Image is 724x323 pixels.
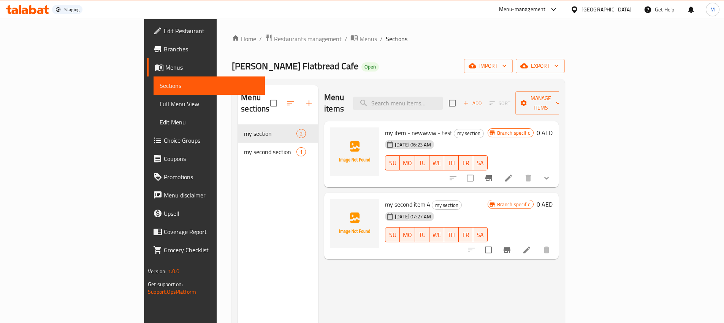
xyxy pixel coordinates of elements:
span: Branches [164,45,259,54]
span: export [522,61,559,71]
span: my second item 4 [385,199,430,210]
span: Select all sections [266,95,282,111]
span: my section [244,129,296,138]
span: Add item [460,97,485,109]
button: show more [537,169,556,187]
span: Select to update [480,242,496,258]
span: [PERSON_NAME] Flatbread Cafe [232,57,358,75]
a: Grocery Checklist [147,241,265,259]
span: MO [403,229,412,240]
span: Get support on: [148,279,183,289]
span: my section [454,129,483,138]
span: Select section first [485,97,515,109]
button: TU [415,227,429,242]
li: / [345,34,347,43]
span: Restaurants management [274,34,342,43]
a: Choice Groups [147,131,265,150]
span: Select to update [462,170,478,186]
a: Edit menu item [504,173,513,183]
a: Menus [350,34,377,44]
button: FR [459,227,473,242]
span: Promotions [164,172,259,181]
a: Menus [147,58,265,76]
button: TH [444,155,459,170]
button: SA [473,155,488,170]
button: MO [400,227,415,242]
a: Full Menu View [154,95,265,113]
span: Edit Menu [160,118,259,127]
span: Coupons [164,154,259,163]
button: import [464,59,513,73]
span: Manage items [521,94,560,113]
span: TU [418,229,426,240]
button: Branch-specific-item [498,241,516,259]
span: 1 [297,148,306,156]
button: delete [519,169,537,187]
span: 2 [297,130,306,137]
button: delete [537,241,556,259]
a: Support.OpsPlatform [148,287,196,297]
button: Manage items [515,91,566,115]
a: Sections [154,76,265,95]
button: export [516,59,565,73]
span: my second section [244,147,296,156]
nav: breadcrumb [232,34,565,44]
button: TU [415,155,429,170]
a: Menu disclaimer [147,186,265,204]
span: FR [462,229,470,240]
span: SU [388,229,397,240]
span: Sort sections [282,94,300,112]
h6: 0 AED [537,127,553,138]
span: my section [432,201,461,210]
span: Edit Restaurant [164,26,259,35]
button: SU [385,227,400,242]
span: Open [361,64,379,70]
button: SU [385,155,400,170]
span: Coverage Report [164,227,259,236]
div: my section2 [238,124,318,143]
button: sort-choices [444,169,462,187]
button: FR [459,155,473,170]
li: / [380,34,383,43]
span: Branch specific [494,129,533,137]
h2: Menu items [324,92,344,115]
span: Select section [444,95,460,111]
div: my section [432,200,462,210]
div: Open [361,62,379,72]
img: my second item 4 [330,199,379,248]
div: Staging [64,6,79,13]
span: MO [403,158,412,169]
span: Upsell [164,209,259,218]
nav: Menu sections [238,121,318,164]
span: [DATE] 06:23 AM [392,141,434,148]
span: import [470,61,507,71]
span: Menus [165,63,259,72]
span: FR [462,158,470,169]
span: SA [476,229,485,240]
span: SA [476,158,485,169]
span: SU [388,158,397,169]
span: Menu disclaimer [164,191,259,200]
span: [DATE] 07:27 AM [392,213,434,220]
button: SA [473,227,488,242]
div: [GEOGRAPHIC_DATA] [581,5,632,14]
span: WE [432,229,441,240]
span: M [710,5,715,14]
span: Add [462,99,483,108]
button: TH [444,227,459,242]
span: my item - newwww - test [385,127,452,138]
span: Sections [386,34,407,43]
span: Version: [148,266,166,276]
span: Choice Groups [164,136,259,145]
a: Edit Restaurant [147,22,265,40]
span: Grocery Checklist [164,245,259,255]
span: TH [447,229,456,240]
div: items [296,147,306,156]
img: my item - newwww - test [330,127,379,176]
a: Branches [147,40,265,58]
span: Branch specific [494,201,533,208]
span: TH [447,158,456,169]
button: WE [429,155,444,170]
